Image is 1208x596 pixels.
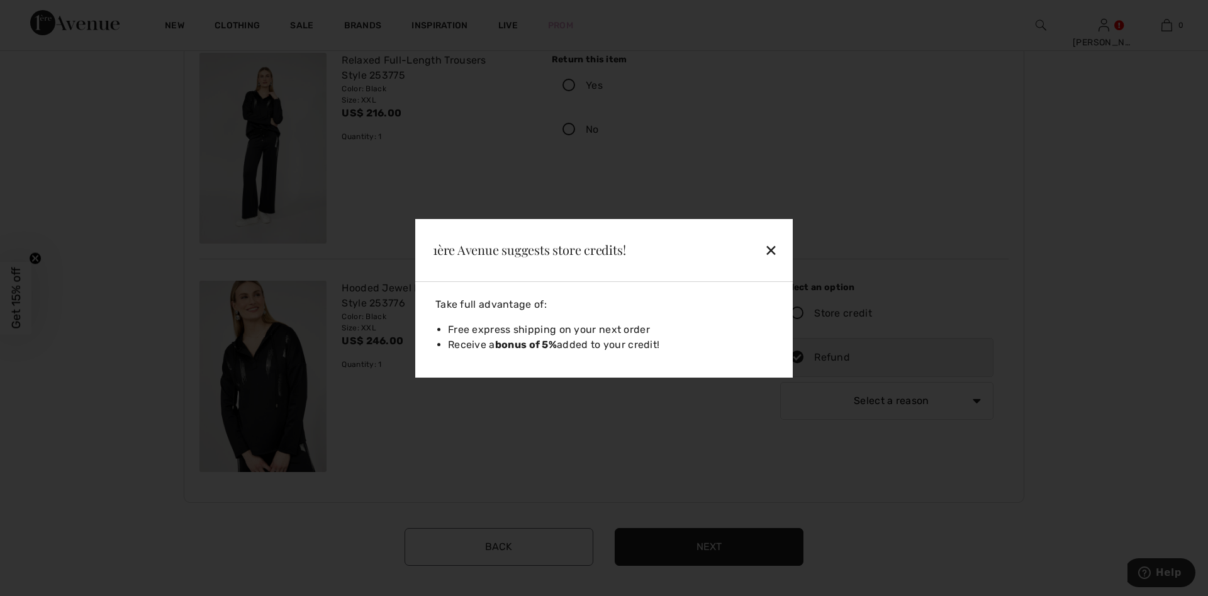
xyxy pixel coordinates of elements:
[430,297,778,312] div: Take full advantage of:
[433,244,686,256] h3: 1ère Avenue suggests store credits!
[448,337,778,352] li: Receive a added to your credit!
[448,322,778,337] li: Free express shipping on your next order
[495,339,557,351] strong: bonus of 5%
[28,9,54,20] span: Help
[701,237,783,263] div: ✕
